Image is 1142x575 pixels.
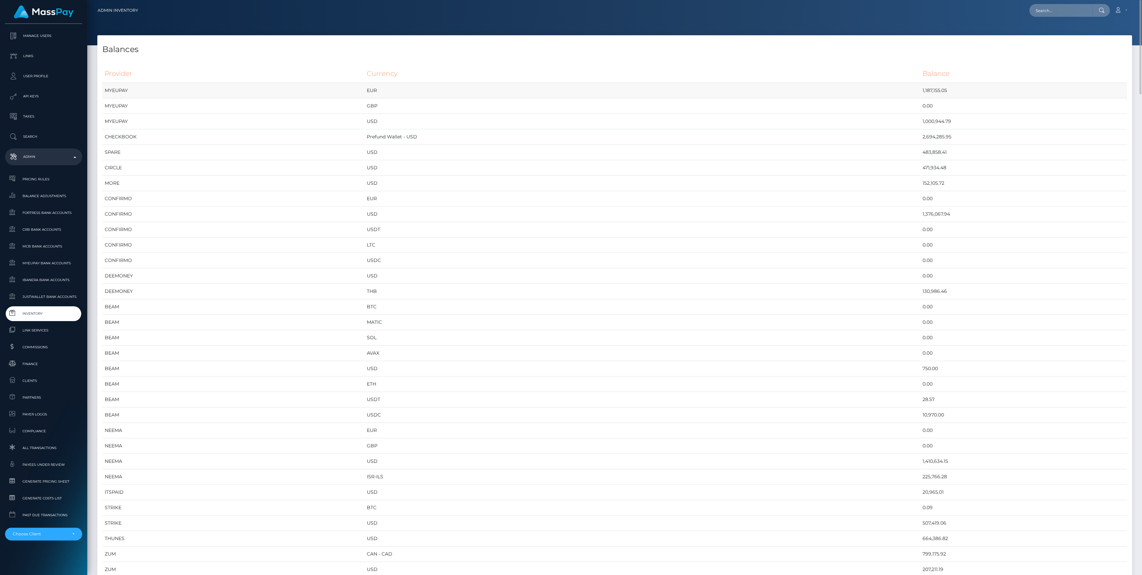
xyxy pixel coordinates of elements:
[98,3,138,17] a: Admin Inventory
[1029,4,1092,17] input: Search...
[364,454,921,469] td: USD
[102,284,364,299] td: DEEMONEY
[364,330,921,346] td: SOL
[364,207,921,222] td: USD
[364,516,921,531] td: USD
[920,377,1127,392] td: 0.00
[920,299,1127,315] td: 0.00
[920,64,1127,83] th: Balance
[364,160,921,176] td: USD
[8,192,80,200] span: Balance Adjustments
[102,98,364,114] td: MYEUPAY
[102,145,364,160] td: SPARE
[8,71,80,81] p: User Profile
[5,273,82,287] a: Ibanera Bank Accounts
[920,176,1127,191] td: 152,105.72
[364,485,921,500] td: USD
[920,407,1127,423] td: 10,970.00
[364,114,921,129] td: USD
[8,31,80,41] p: Manage Users
[920,361,1127,377] td: 750.00
[920,330,1127,346] td: 0.00
[5,28,82,44] a: Manage Users
[5,128,82,145] a: Search
[8,310,80,317] span: Inventory
[5,441,82,455] a: All Transactions
[102,129,364,145] td: CHECKBOOK
[102,176,364,191] td: MORE
[5,323,82,338] a: Link Services
[102,469,364,485] td: NEEMA
[364,346,921,361] td: AVAX
[102,531,364,546] td: THUNES
[8,226,80,233] span: CRB Bank Accounts
[5,189,82,203] a: Balance Adjustments
[8,444,80,452] span: All Transactions
[364,237,921,253] td: LTC
[102,454,364,469] td: NEEMA
[102,546,364,562] td: ZUM
[8,343,80,351] span: Commissions
[364,64,921,83] th: Currency
[920,191,1127,207] td: 0.00
[920,346,1127,361] td: 0.00
[8,51,80,61] p: Links
[8,511,80,519] span: Past Due Transactions
[920,485,1127,500] td: 20,965.01
[364,129,921,145] td: Prefund Wallet - USD
[920,98,1127,114] td: 0.00
[5,407,82,422] a: Payer Logos
[920,284,1127,299] td: 130,986.46
[364,469,921,485] td: ISR-ILS
[920,145,1127,160] td: 483,858.41
[102,268,364,284] td: DEEMONEY
[364,531,921,546] td: USD
[5,508,82,522] a: Past Due Transactions
[8,494,80,502] span: Generate Costs List
[102,64,364,83] th: Provider
[920,546,1127,562] td: 799,175.92
[102,222,364,237] td: CONFIRMO
[8,152,80,162] p: Admin
[102,485,364,500] td: ITSPAID
[102,346,364,361] td: BEAM
[14,5,73,18] img: MassPay Logo
[5,306,82,321] a: Inventory
[8,209,80,217] span: Fortress Bank Accounts
[102,191,364,207] td: CONFIRMO
[8,326,80,334] span: Link Services
[8,478,80,485] span: Generate Pricing Sheet
[920,469,1127,485] td: 225,766.28
[920,222,1127,237] td: 0.00
[364,176,921,191] td: USD
[920,516,1127,531] td: 507,419.06
[5,390,82,405] a: Partners
[5,239,82,254] a: MCB Bank Accounts
[364,299,921,315] td: BTC
[8,175,80,183] span: Pricing Rules
[364,407,921,423] td: USDC
[920,423,1127,438] td: 0.00
[102,207,364,222] td: CONFIRMO
[364,438,921,454] td: GBP
[364,392,921,407] td: USDT
[5,48,82,64] a: Links
[8,461,80,469] span: Payees under Review
[8,427,80,435] span: Compliance
[364,191,921,207] td: EUR
[5,340,82,354] a: Commissions
[5,68,82,85] a: User Profile
[920,454,1127,469] td: 1,410,634.15
[364,83,921,98] td: EUR
[8,276,80,284] span: Ibanera Bank Accounts
[8,360,80,368] span: Finance
[5,222,82,237] a: CRB Bank Accounts
[13,531,67,537] div: Choose Client
[920,114,1127,129] td: 1,000,944.79
[102,500,364,516] td: STRIKE
[920,531,1127,546] td: 664,386.82
[8,410,80,418] span: Payer Logos
[8,91,80,101] p: API Keys
[102,407,364,423] td: BEAM
[5,290,82,304] a: JustWallet Bank Accounts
